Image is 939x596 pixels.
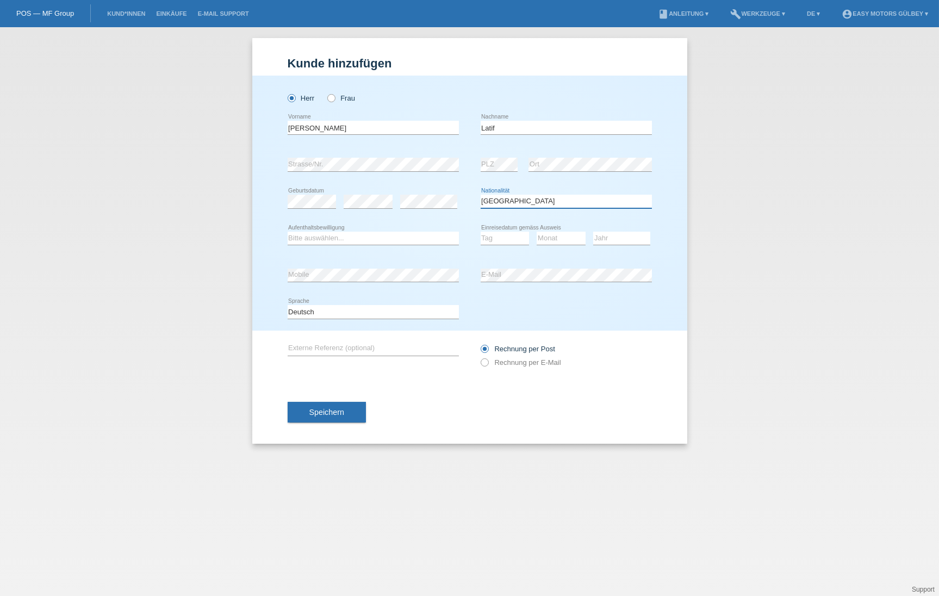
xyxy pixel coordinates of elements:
[481,358,561,367] label: Rechnung per E-Mail
[842,9,853,20] i: account_circle
[327,94,334,101] input: Frau
[309,408,344,417] span: Speichern
[658,9,669,20] i: book
[192,10,254,17] a: E-Mail Support
[288,94,315,102] label: Herr
[801,10,825,17] a: DE ▾
[836,10,934,17] a: account_circleEasy Motors Gülbey ▾
[288,402,366,423] button: Speichern
[481,345,488,358] input: Rechnung per Post
[16,9,74,17] a: POS — MF Group
[481,358,488,372] input: Rechnung per E-Mail
[481,345,555,353] label: Rechnung per Post
[730,9,741,20] i: build
[288,94,295,101] input: Herr
[912,586,935,593] a: Support
[102,10,151,17] a: Kund*innen
[151,10,192,17] a: Einkäufe
[288,57,652,70] h1: Kunde hinzufügen
[327,94,355,102] label: Frau
[652,10,714,17] a: bookAnleitung ▾
[725,10,791,17] a: buildWerkzeuge ▾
